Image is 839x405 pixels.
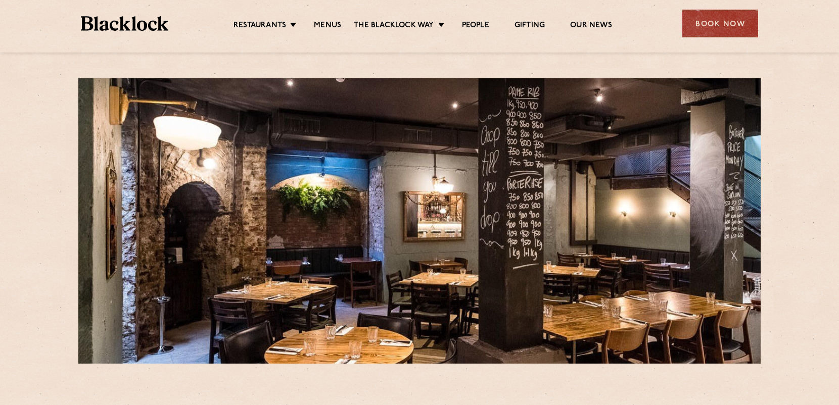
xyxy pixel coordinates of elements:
[234,21,286,32] a: Restaurants
[515,21,545,32] a: Gifting
[570,21,612,32] a: Our News
[81,16,168,31] img: BL_Textured_Logo-footer-cropped.svg
[354,21,434,32] a: The Blacklock Way
[462,21,489,32] a: People
[682,10,758,37] div: Book Now
[314,21,341,32] a: Menus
